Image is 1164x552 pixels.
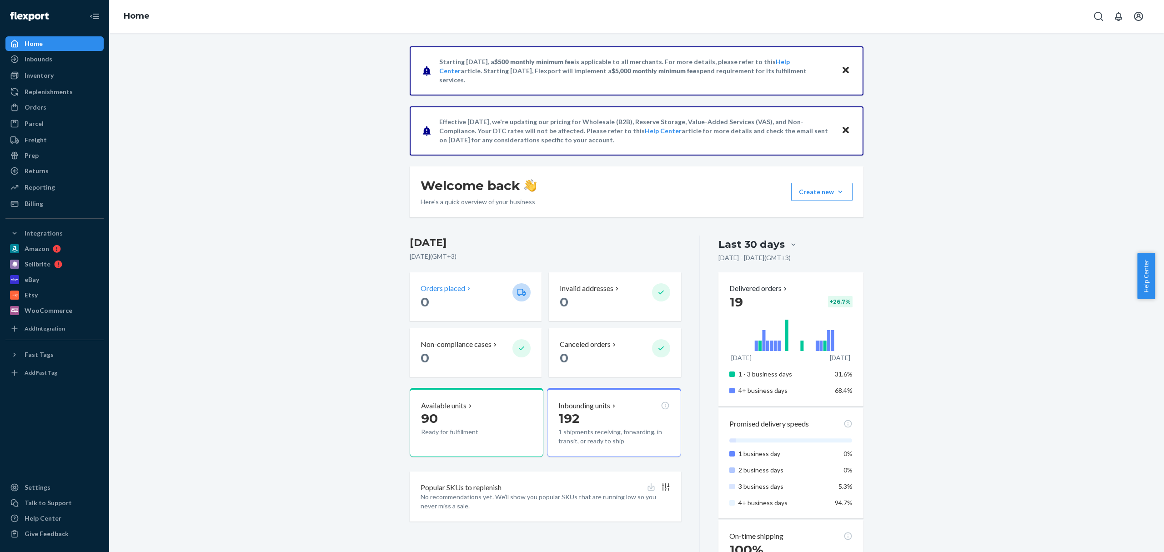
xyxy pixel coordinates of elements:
[5,52,104,66] a: Inbounds
[1129,7,1148,25] button: Open account menu
[5,347,104,362] button: Fast Tags
[25,71,54,80] div: Inventory
[25,369,57,376] div: Add Fast Tag
[738,498,828,507] p: 4+ business days
[835,370,853,378] span: 31.6%
[439,57,833,85] p: Starting [DATE], a is applicable to all merchants. For more details, please refer to this article...
[421,411,438,426] span: 90
[5,527,104,541] button: Give Feedback
[421,482,502,493] p: Popular SKUs to replenish
[5,366,104,380] a: Add Fast Tag
[5,257,104,271] a: Sellbrite
[421,283,465,294] p: Orders placed
[1137,253,1155,299] button: Help Center
[560,283,613,294] p: Invalid addresses
[421,401,467,411] p: Available units
[5,100,104,115] a: Orders
[439,117,833,145] p: Effective [DATE], we're updating our pricing for Wholesale (B2B), Reserve Storage, Value-Added Se...
[5,164,104,178] a: Returns
[25,135,47,145] div: Freight
[791,183,853,201] button: Create new
[410,328,542,377] button: Non-compliance cases 0
[840,124,852,137] button: Close
[85,7,104,25] button: Close Navigation
[25,151,39,160] div: Prep
[25,55,52,64] div: Inbounds
[421,177,537,194] h1: Welcome back
[5,180,104,195] a: Reporting
[5,196,104,211] a: Billing
[25,229,63,238] div: Integrations
[5,116,104,131] a: Parcel
[645,127,682,135] a: Help Center
[25,483,50,492] div: Settings
[718,253,791,262] p: [DATE] - [DATE] ( GMT+3 )
[5,241,104,256] a: Amazon
[5,480,104,495] a: Settings
[421,427,505,437] p: Ready for fulfillment
[25,87,73,96] div: Replenishments
[718,237,785,251] div: Last 30 days
[25,306,72,315] div: WooCommerce
[1109,7,1128,25] button: Open notifications
[25,166,49,176] div: Returns
[5,133,104,147] a: Freight
[5,36,104,51] a: Home
[410,272,542,321] button: Orders placed 0
[25,498,72,507] div: Talk to Support
[549,328,681,377] button: Canceled orders 0
[410,236,681,250] h3: [DATE]
[5,321,104,336] a: Add Integration
[5,511,104,526] a: Help Center
[729,283,789,294] button: Delivered orders
[843,450,853,457] span: 0%
[25,350,54,359] div: Fast Tags
[524,179,537,192] img: hand-wave emoji
[738,466,828,475] p: 2 business days
[5,68,104,83] a: Inventory
[25,199,43,208] div: Billing
[738,449,828,458] p: 1 business day
[421,492,670,511] p: No recommendations yet. We’ll show you popular SKUs that are running low so you never miss a sale.
[838,482,853,490] span: 5.3%
[738,482,828,491] p: 3 business days
[25,39,43,48] div: Home
[835,386,853,394] span: 68.4%
[729,294,743,310] span: 19
[5,496,104,510] a: Talk to Support
[421,339,492,350] p: Non-compliance cases
[25,260,50,269] div: Sellbrite
[5,272,104,287] a: eBay
[25,244,49,253] div: Amazon
[1089,7,1108,25] button: Open Search Box
[558,427,669,446] p: 1 shipments receiving, forwarding, in transit, or ready to ship
[828,296,853,307] div: + 26.7 %
[729,531,783,542] p: On-time shipping
[410,388,543,457] button: Available units90Ready for fulfillment
[560,339,611,350] p: Canceled orders
[25,119,44,128] div: Parcel
[5,226,104,241] button: Integrations
[558,401,610,411] p: Inbounding units
[612,67,697,75] span: $5,000 monthly minimum fee
[729,419,809,429] p: Promised delivery speeds
[558,411,580,426] span: 192
[560,350,568,366] span: 0
[10,12,49,21] img: Flexport logo
[25,275,39,284] div: eBay
[25,514,61,523] div: Help Center
[560,294,568,310] span: 0
[410,252,681,261] p: [DATE] ( GMT+3 )
[25,291,38,300] div: Etsy
[25,325,65,332] div: Add Integration
[421,350,429,366] span: 0
[421,197,537,206] p: Here’s a quick overview of your business
[5,288,104,302] a: Etsy
[5,148,104,163] a: Prep
[421,294,429,310] span: 0
[840,64,852,77] button: Close
[843,466,853,474] span: 0%
[835,499,853,507] span: 94.7%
